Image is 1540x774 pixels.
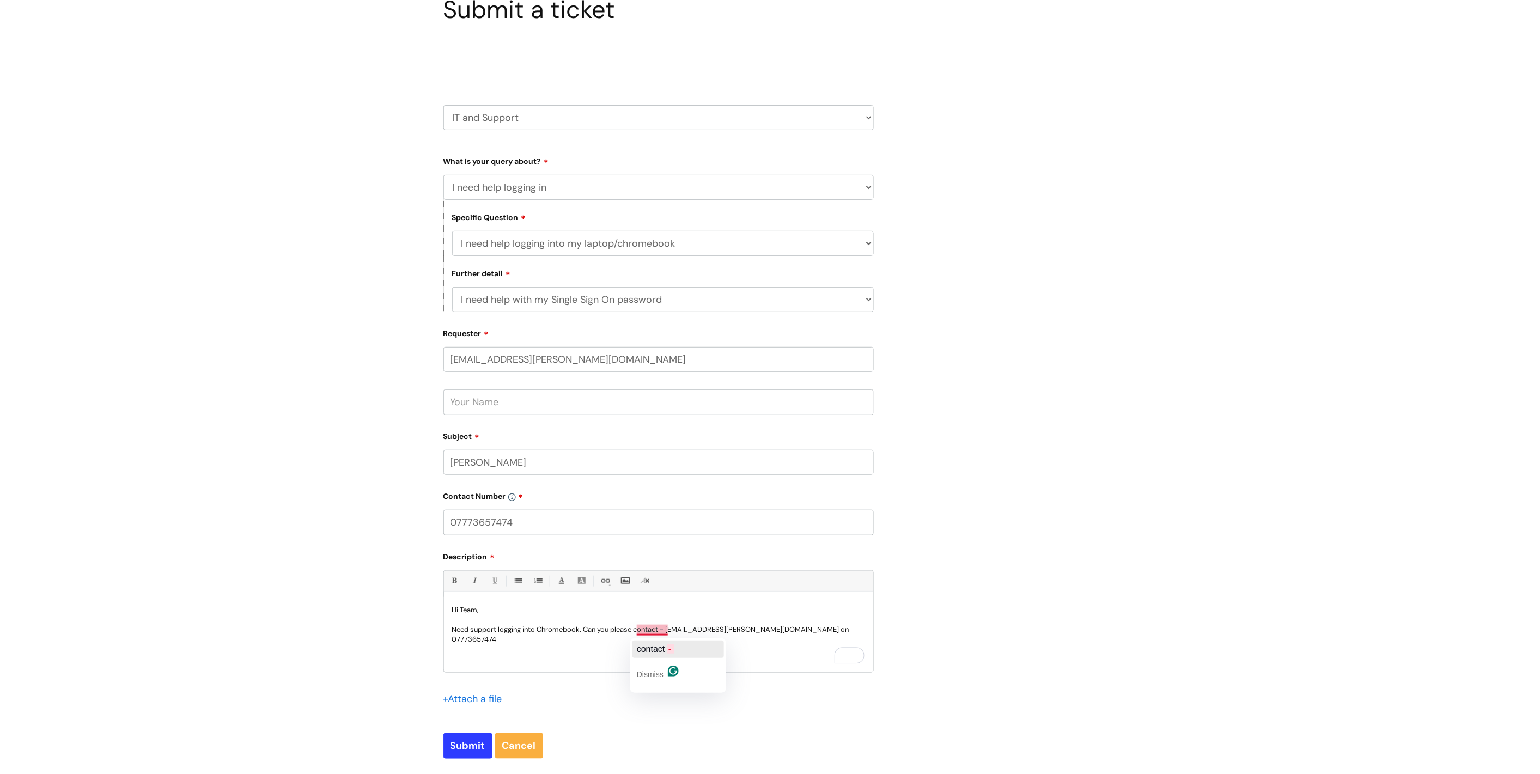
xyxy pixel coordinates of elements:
[443,325,874,338] label: Requester
[443,548,874,562] label: Description
[508,493,516,501] img: info-icon.svg
[443,733,492,758] input: Submit
[531,574,545,588] a: 1. Ordered List (Ctrl-Shift-8)
[511,574,525,588] a: • Unordered List (Ctrl-Shift-7)
[443,428,874,441] label: Subject
[443,50,874,70] h2: Select issue type
[598,574,612,588] a: Link
[443,690,509,708] div: Attach a file
[488,574,501,588] a: Underline(Ctrl-U)
[443,153,874,166] label: What is your query about?
[444,597,873,672] div: To enrich screen reader interactions, please activate Accessibility in Grammarly extension settings
[443,488,874,501] label: Contact Number
[618,574,632,588] a: Insert Image...
[575,574,588,588] a: Back Color
[452,605,865,615] p: Hi Team,
[638,574,652,588] a: Remove formatting (Ctrl-\)
[452,211,526,222] label: Specific Question
[555,574,568,588] a: Font Color
[452,625,865,644] p: Need support logging into Chromebook. Can you please contact - [EMAIL_ADDRESS][PERSON_NAME][DOMAI...
[443,389,874,415] input: Your Name
[467,574,481,588] a: Italic (Ctrl-I)
[443,347,874,372] input: Email
[495,733,543,758] a: Cancel
[452,267,511,278] label: Further detail
[447,574,461,588] a: Bold (Ctrl-B)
